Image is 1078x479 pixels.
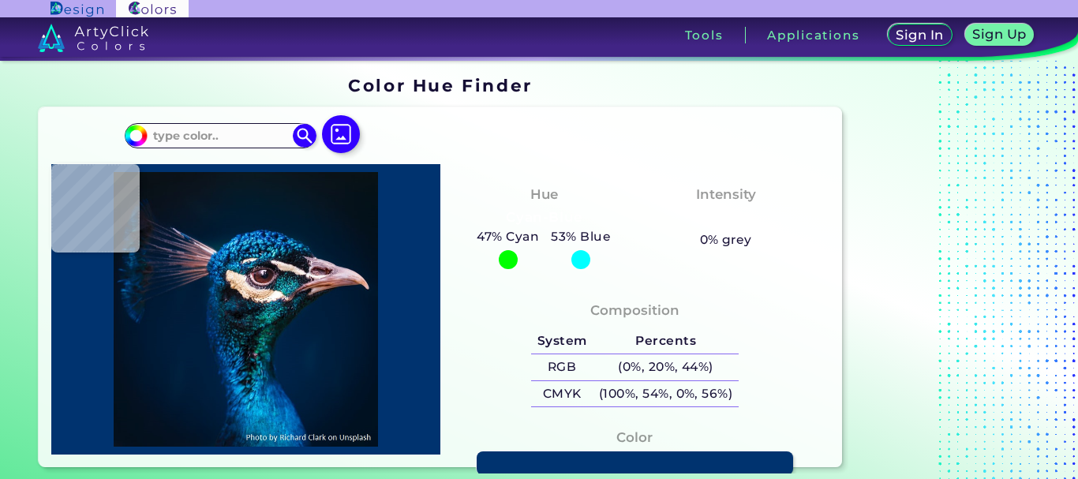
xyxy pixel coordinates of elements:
img: icon picture [322,115,360,153]
h3: Tools [685,29,724,41]
h5: (100%, 54%, 0%, 56%) [593,381,739,407]
img: img_pavlin.jpg [59,172,432,447]
h4: Hue [530,183,558,206]
h5: 53% Blue [545,226,617,247]
h5: Sign Up [975,28,1024,40]
img: icon search [293,124,316,148]
h5: System [531,327,593,354]
img: logo_artyclick_colors_white.svg [38,24,149,52]
h3: Applications [767,29,859,41]
h5: 47% Cyan [471,226,545,247]
h5: CMYK [531,381,593,407]
img: ArtyClick Design logo [51,2,103,17]
a: Sign Up [968,25,1031,45]
h3: Vibrant [691,208,760,227]
h5: RGB [531,354,593,380]
h5: 0% grey [700,230,752,250]
a: Sign In [891,25,949,45]
h5: Percents [593,327,739,354]
h5: Sign In [898,29,941,41]
h5: (0%, 20%, 44%) [593,354,739,380]
h4: Composition [590,299,679,322]
h4: Color [616,426,653,449]
h4: Intensity [696,183,756,206]
input: type color.. [148,125,294,146]
h3: Cyan-Blue [500,208,589,227]
h1: Color Hue Finder [348,73,532,97]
